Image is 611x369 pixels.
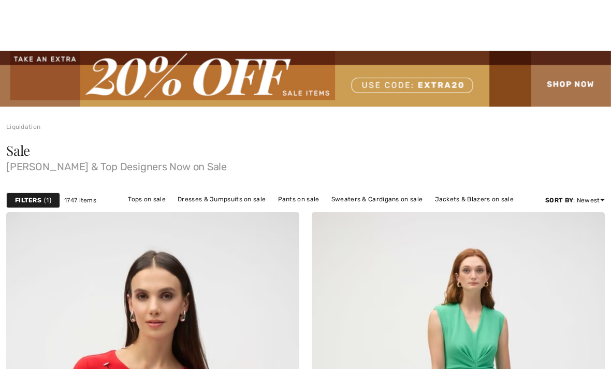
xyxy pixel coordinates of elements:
[261,206,312,219] a: Skirts on sale
[6,157,605,172] span: [PERSON_NAME] & Top Designers Now on Sale
[544,338,601,364] iframe: Opens a widget where you can find more information
[314,206,381,219] a: Outerwear on sale
[15,196,41,205] strong: Filters
[64,196,96,205] span: 1747 items
[273,193,325,206] a: Pants on sale
[545,197,573,204] strong: Sort By
[6,123,40,130] a: Liquidation
[123,193,171,206] a: Tops on sale
[326,193,428,206] a: Sweaters & Cardigans on sale
[44,196,51,205] span: 1
[545,196,605,205] div: : Newest
[172,193,271,206] a: Dresses & Jumpsuits on sale
[430,193,519,206] a: Jackets & Blazers on sale
[6,141,30,159] span: Sale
